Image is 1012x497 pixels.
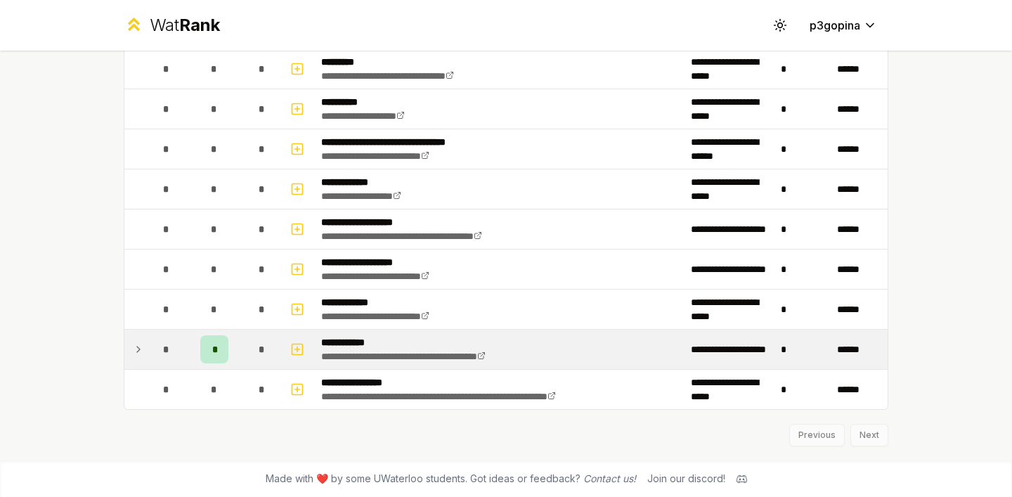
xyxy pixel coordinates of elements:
button: p3gopina [798,13,888,38]
span: Rank [179,15,220,35]
a: WatRank [124,14,220,37]
span: Made with ❤️ by some UWaterloo students. Got ideas or feedback? [266,472,636,486]
div: Wat [150,14,220,37]
div: Join our discord! [647,472,725,486]
span: p3gopina [810,17,860,34]
a: Contact us! [583,472,636,484]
